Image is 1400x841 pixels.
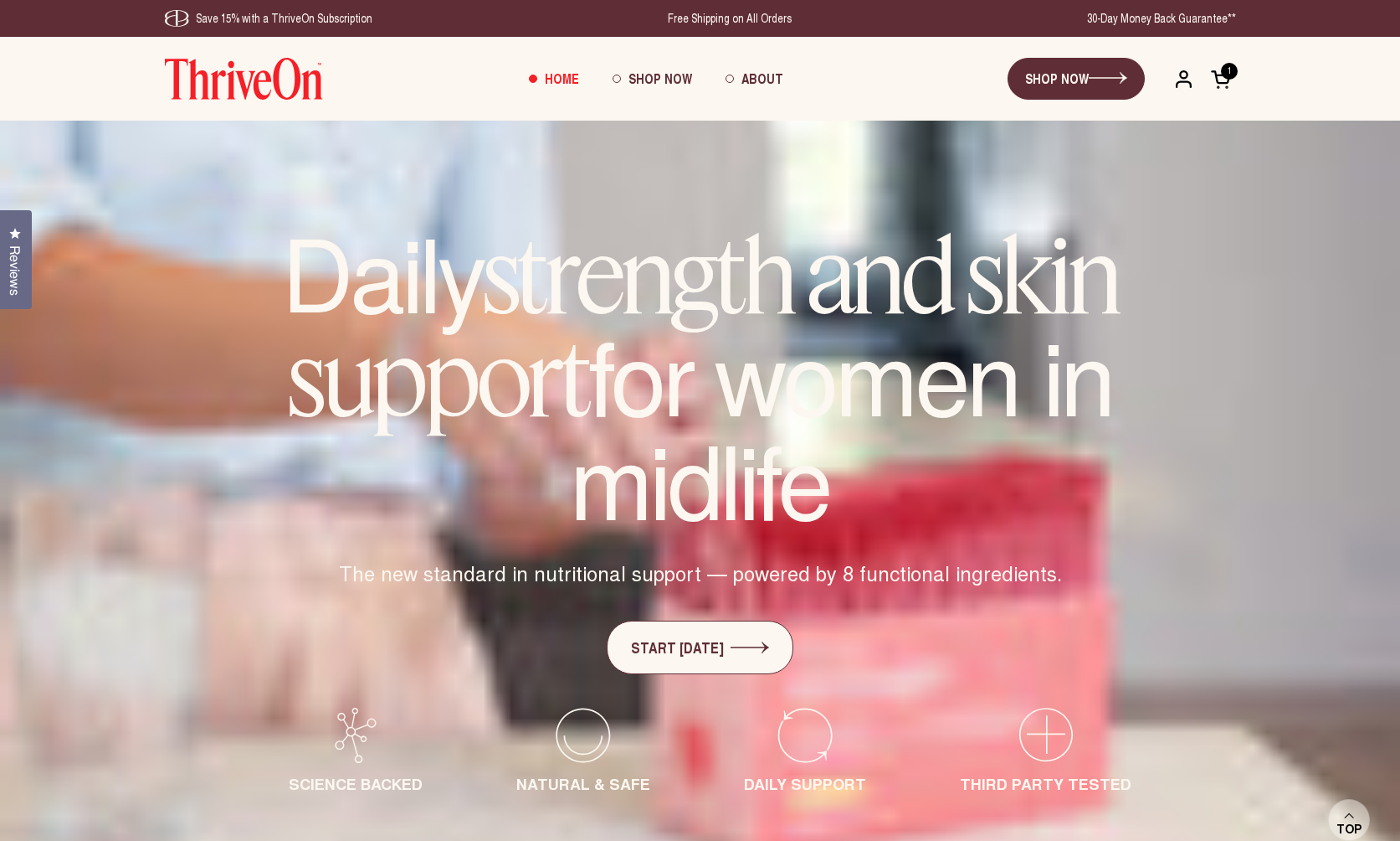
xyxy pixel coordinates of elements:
div: 30-Day Money Back Guarantee** [1087,10,1236,27]
span: Shop Now [628,69,692,88]
a: SHOP NOW [1008,58,1145,100]
span: About [741,69,783,88]
em: strength and skin support [288,212,1119,442]
span: DAILY SUPPORT [744,773,866,795]
span: SCIENCE BACKED [289,773,423,795]
span: Reviews [4,245,26,296]
a: Home [512,56,596,101]
a: About [709,56,800,101]
span: THIRD PARTY TESTED [960,773,1131,795]
span: NATURAL & SAFE [516,773,650,795]
span: The new standard in nutritional support — powered by 8 functional ingredients. [339,559,1062,587]
a: START [DATE] [607,621,793,674]
div: Save 15% with a ThriveOn Subscription [165,10,372,27]
div: Free Shipping on All Orders [668,10,792,27]
a: Shop Now [596,56,709,101]
span: Top [1336,822,1362,837]
span: Home [545,69,579,88]
iframe: Gorgias live chat messenger [1316,762,1383,824]
h1: Daily for women in midlife [232,221,1169,525]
